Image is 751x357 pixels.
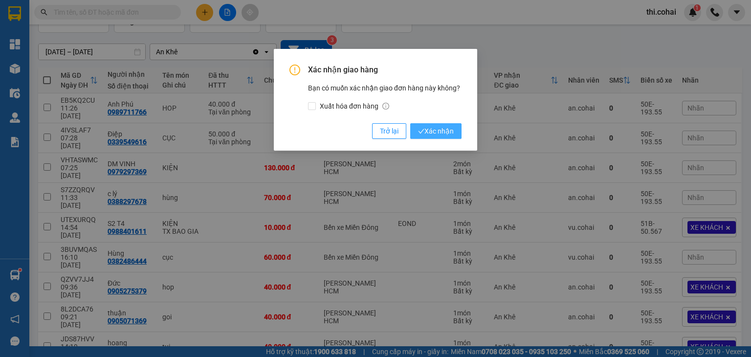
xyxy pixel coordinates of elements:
div: Bạn có muốn xác nhận giao đơn hàng này không? [308,83,462,112]
span: check [418,128,424,134]
span: Xác nhận giao hàng [308,65,462,75]
button: Trở lại [372,123,406,139]
span: Xác nhận [418,126,454,136]
span: exclamation-circle [289,65,300,75]
span: Xuất hóa đơn hàng [316,101,393,112]
button: checkXác nhận [410,123,462,139]
span: Trở lại [380,126,398,136]
span: info-circle [382,103,389,110]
